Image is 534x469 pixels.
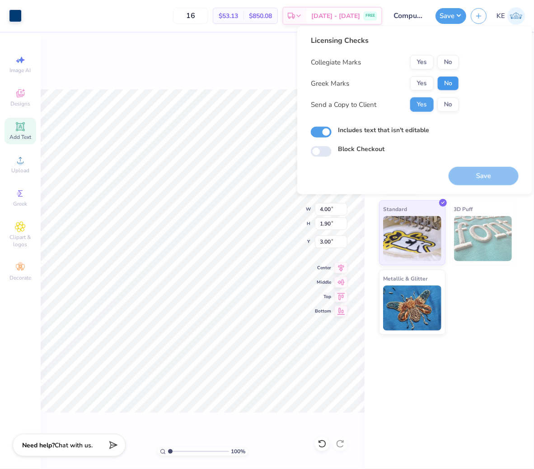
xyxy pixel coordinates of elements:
span: Chat with us. [55,441,93,450]
button: Save [436,8,466,24]
img: Standard [383,216,441,261]
div: Collegiate Marks [311,57,361,68]
span: $53.13 [219,11,238,21]
span: Designs [10,100,30,107]
span: Clipart & logos [5,234,36,248]
input: – – [173,8,208,24]
button: Yes [410,97,434,112]
span: Middle [315,279,331,285]
span: Standard [383,204,407,214]
span: 100 % [231,447,246,455]
input: Untitled Design [387,7,431,25]
span: Image AI [10,67,31,74]
span: Metallic & Glitter [383,274,428,283]
img: 3D Puff [454,216,512,261]
span: Decorate [9,274,31,281]
img: Kent Everic Delos Santos [507,7,525,25]
span: Center [315,265,331,271]
span: FREE [365,13,375,19]
div: Licensing Checks [311,35,459,46]
span: Upload [11,167,29,174]
span: Add Text [9,133,31,141]
label: Includes text that isn't editable [338,125,429,135]
label: Block Checkout [338,144,384,154]
button: No [437,55,459,69]
button: Yes [410,55,434,69]
span: KE [497,11,505,21]
div: Send a Copy to Client [311,100,376,110]
a: KE [497,7,525,25]
span: [DATE] - [DATE] [311,11,360,21]
button: No [437,76,459,91]
img: Metallic & Glitter [383,285,441,331]
div: Greek Marks [311,78,349,89]
span: Bottom [315,308,331,314]
span: Top [315,294,331,300]
span: 3D Puff [454,204,473,214]
button: No [437,97,459,112]
strong: Need help? [22,441,55,450]
span: $850.08 [249,11,272,21]
button: Yes [410,76,434,91]
span: Greek [14,200,28,207]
